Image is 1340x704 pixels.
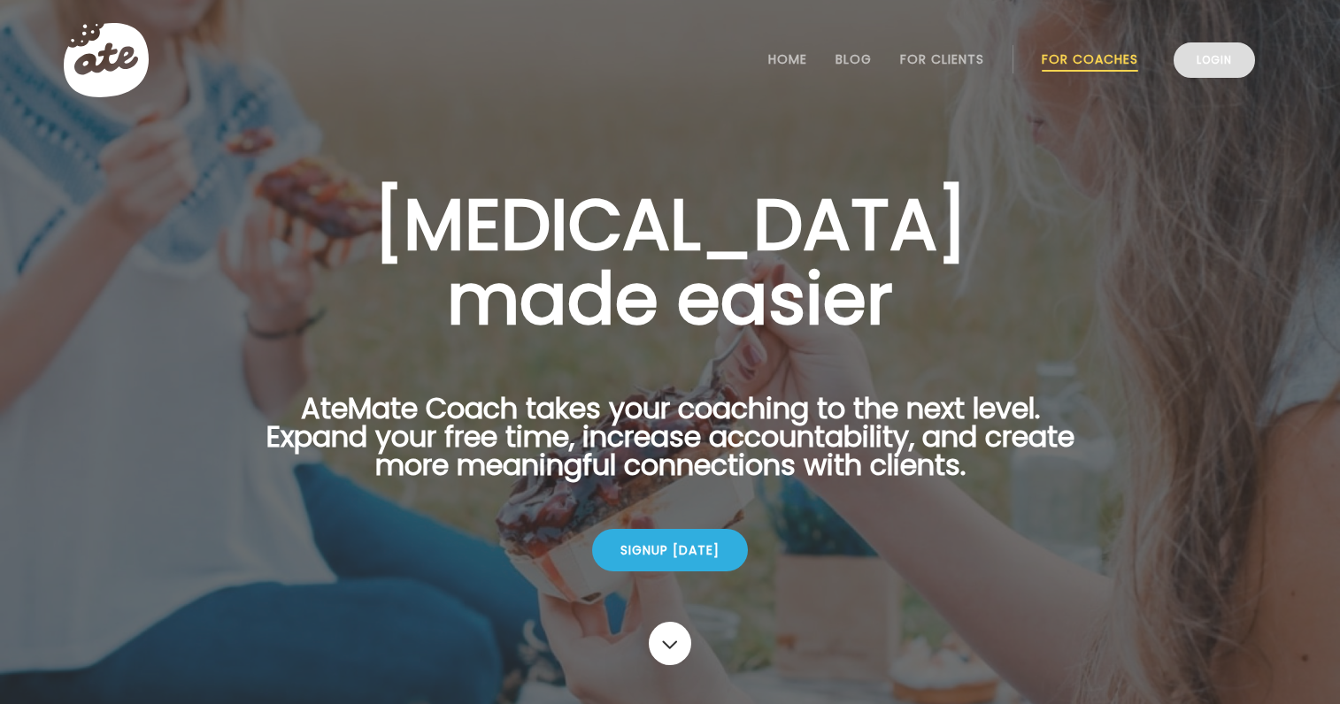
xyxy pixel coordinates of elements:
a: Home [768,52,807,66]
a: For Clients [900,52,984,66]
p: AteMate Coach takes your coaching to the next level. Expand your free time, increase accountabili... [238,394,1102,501]
h1: [MEDICAL_DATA] made easier [238,187,1102,336]
a: Blog [836,52,872,66]
a: For Coaches [1042,52,1138,66]
a: Login [1174,42,1255,78]
div: Signup [DATE] [592,529,748,571]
